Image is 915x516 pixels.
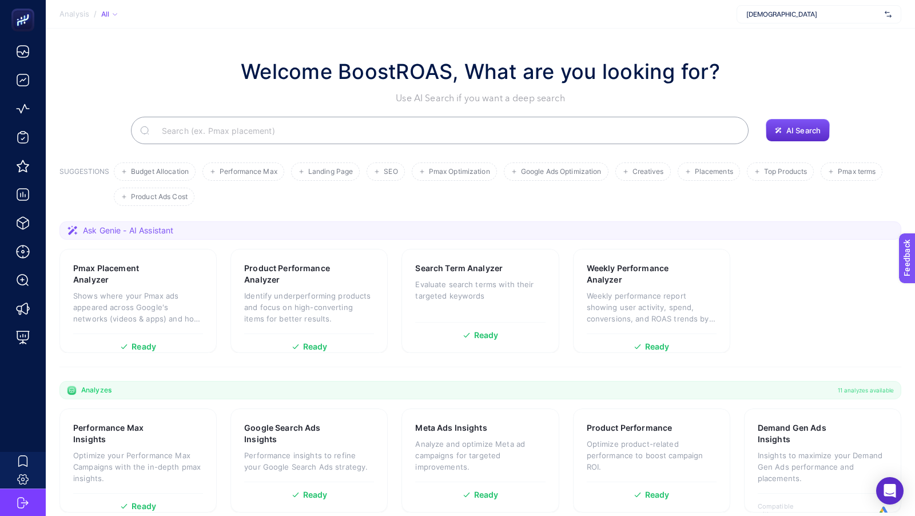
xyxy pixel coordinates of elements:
span: Pmax terms [838,168,876,176]
span: Ready [132,343,156,351]
h3: Weekly Performance Analyzer [587,263,682,285]
span: Pmax Optimization [429,168,490,176]
span: Feedback [7,3,43,13]
p: Use AI Search if you want a deep search [241,92,720,105]
a: Google Search Ads InsightsPerformance insights to refine your Google Search Ads strategy.Ready [230,408,388,513]
a: Product Performance AnalyzerIdentify underperforming products and focus on high-converting items ... [230,249,388,353]
span: Creatives [632,168,664,176]
h3: Google Search Ads Insights [244,422,339,445]
span: 11 analyzes available [838,386,894,395]
span: Landing Page [308,168,353,176]
span: Ready [474,331,499,339]
span: Ready [132,502,156,510]
span: Ready [474,491,499,499]
span: Google Ads Optimization [521,168,602,176]
a: Pmax Placement AnalyzerShows where your Pmax ads appeared across Google's networks (videos & apps... [59,249,217,353]
span: Ready [645,343,670,351]
a: Search Term AnalyzerEvaluate search terms with their targeted keywordsReady [401,249,559,353]
span: Ready [303,343,328,351]
span: SEO [384,168,397,176]
div: Open Intercom Messenger [876,477,904,505]
p: Insights to maximize your Demand Gen Ads performance and placements. [758,450,888,484]
span: Analyzes [81,386,112,395]
span: Ready [303,491,328,499]
a: Meta Ads InsightsAnalyze and optimize Meta ad campaigns for targeted improvements.Ready [401,408,559,513]
p: Identify underperforming products and focus on high-converting items for better results. [244,290,374,324]
h1: Welcome BoostROAS, What are you looking for? [241,56,720,87]
h3: Product Performance Analyzer [244,263,340,285]
a: Demand Gen Ads InsightsInsights to maximize your Demand Gen Ads performance and placements.Compat... [744,408,901,513]
h3: Pmax Placement Analyzer [73,263,168,285]
p: Analyze and optimize Meta ad campaigns for targeted improvements. [415,438,545,473]
p: Evaluate search terms with their targeted keywords [415,279,545,301]
h3: Search Term Analyzer [415,263,503,274]
h3: Product Performance [587,422,673,434]
p: Performance insights to refine your Google Search Ads strategy. [244,450,374,473]
div: All [101,10,117,19]
p: Weekly performance report showing user activity, spend, conversions, and ROAS trends by week. [587,290,717,324]
span: Performance Max [220,168,277,176]
span: Placements [695,168,733,176]
h3: Meta Ads Insights [415,422,487,434]
h3: SUGGESTIONS [59,167,109,206]
span: AI Search [786,126,821,135]
span: / [94,9,97,18]
span: Top Products [764,168,807,176]
a: Weekly Performance AnalyzerWeekly performance report showing user activity, spend, conversions, a... [573,249,730,353]
span: Product Ads Cost [131,193,188,201]
p: Optimize your Performance Max Campaigns with the in-depth pmax insights. [73,450,203,484]
span: Ask Genie - AI Assistant [83,225,173,236]
p: Shows where your Pmax ads appeared across Google's networks (videos & apps) and how each placemen... [73,290,203,324]
a: Performance Max InsightsOptimize your Performance Max Campaigns with the in-depth pmax insights.R... [59,408,217,513]
img: svg%3e [885,9,892,20]
span: Ready [645,491,670,499]
span: [DEMOGRAPHIC_DATA] [746,10,880,19]
h3: Demand Gen Ads Insights [758,422,852,445]
h3: Performance Max Insights [73,422,168,445]
p: Optimize product-related performance to boost campaign ROI. [587,438,717,473]
a: Product PerformanceOptimize product-related performance to boost campaign ROI.Ready [573,408,730,513]
span: Analysis [59,10,89,19]
button: AI Search [766,119,830,142]
span: Budget Allocation [131,168,189,176]
input: Search [153,114,739,146]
